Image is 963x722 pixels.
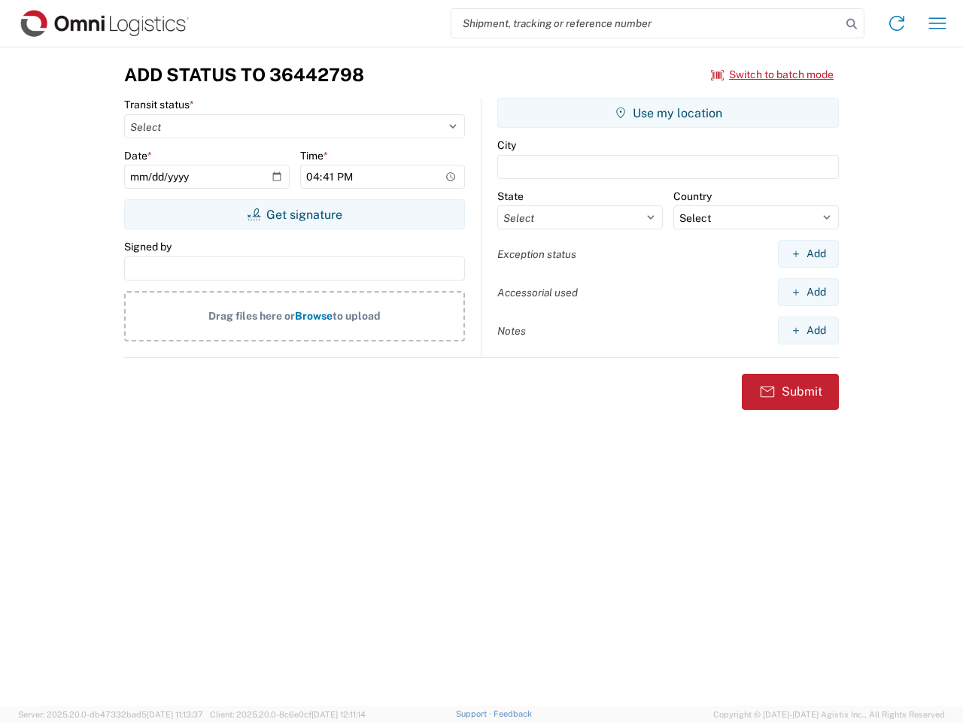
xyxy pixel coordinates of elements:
[124,240,172,253] label: Signed by
[311,710,366,719] span: [DATE] 12:11:14
[124,64,364,86] h3: Add Status to 36442798
[300,149,328,162] label: Time
[778,317,839,344] button: Add
[210,710,366,719] span: Client: 2025.20.0-8c6e0cf
[711,62,834,87] button: Switch to batch mode
[673,190,712,203] label: Country
[124,98,194,111] label: Transit status
[497,286,578,299] label: Accessorial used
[147,710,203,719] span: [DATE] 11:13:37
[456,709,494,718] a: Support
[494,709,532,718] a: Feedback
[497,324,526,338] label: Notes
[497,138,516,152] label: City
[713,708,945,721] span: Copyright © [DATE]-[DATE] Agistix Inc., All Rights Reserved
[497,247,576,261] label: Exception status
[497,98,839,128] button: Use my location
[778,240,839,268] button: Add
[208,310,295,322] span: Drag files here or
[124,149,152,162] label: Date
[333,310,381,322] span: to upload
[742,374,839,410] button: Submit
[497,190,524,203] label: State
[295,310,333,322] span: Browse
[124,199,465,229] button: Get signature
[778,278,839,306] button: Add
[18,710,203,719] span: Server: 2025.20.0-db47332bad5
[451,9,841,38] input: Shipment, tracking or reference number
